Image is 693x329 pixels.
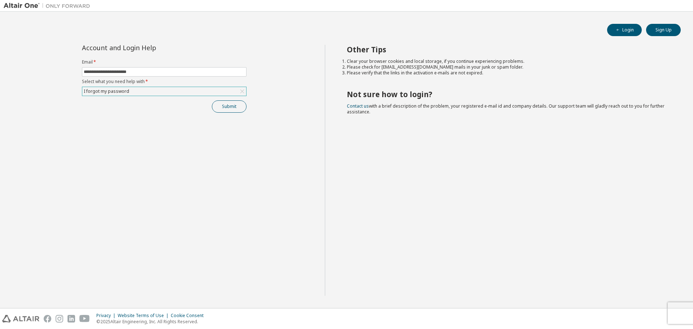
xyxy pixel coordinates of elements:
[2,315,39,322] img: altair_logo.svg
[82,79,247,85] label: Select what you need help with
[83,87,130,95] div: I forgot my password
[347,103,369,109] a: Contact us
[96,313,118,319] div: Privacy
[212,100,247,113] button: Submit
[82,87,246,96] div: I forgot my password
[44,315,51,322] img: facebook.svg
[79,315,90,322] img: youtube.svg
[82,59,247,65] label: Email
[347,103,664,115] span: with a brief description of the problem, your registered e-mail id and company details. Our suppo...
[347,59,668,64] li: Clear your browser cookies and local storage, if you continue experiencing problems.
[347,45,668,54] h2: Other Tips
[4,2,94,9] img: Altair One
[347,90,668,99] h2: Not sure how to login?
[171,313,208,319] div: Cookie Consent
[347,64,668,70] li: Please check for [EMAIL_ADDRESS][DOMAIN_NAME] mails in your junk or spam folder.
[67,315,75,322] img: linkedin.svg
[646,24,681,36] button: Sign Up
[118,313,171,319] div: Website Terms of Use
[607,24,642,36] button: Login
[347,70,668,76] li: Please verify that the links in the activation e-mails are not expired.
[56,315,63,322] img: instagram.svg
[82,45,214,51] div: Account and Login Help
[96,319,208,325] p: © 2025 Altair Engineering, Inc. All Rights Reserved.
